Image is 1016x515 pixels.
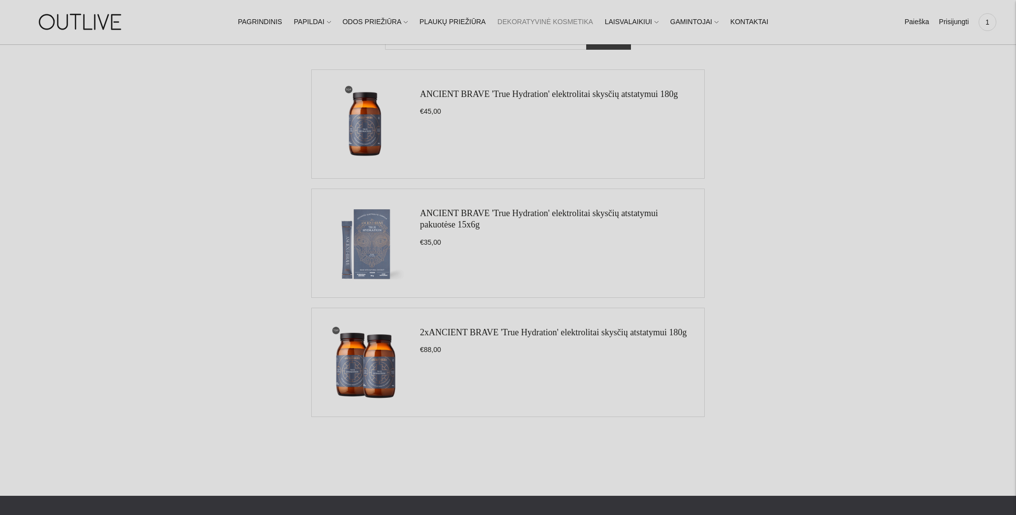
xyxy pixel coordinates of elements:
[342,11,408,33] a: ODOS PRIEŽIŪRA
[420,89,678,99] a: ANCIENT BRAVE 'True Hydration' elektrolitai skysčių atstatymui 180g
[939,11,969,33] a: Prisijungti
[979,11,996,33] a: 1
[420,107,441,115] span: €45,00
[605,11,658,33] a: LAISVALAIKIUI
[238,11,282,33] a: PAGRINDINIS
[420,238,441,246] span: €35,00
[294,11,331,33] a: PAPILDAI
[20,5,143,39] img: OUTLIVE
[498,11,593,33] a: DEKORATYVINĖ KOSMETIKA
[981,15,994,29] span: 1
[730,11,768,33] a: KONTAKTAI
[420,346,441,354] span: €88,00
[420,208,658,229] a: ANCIENT BRAVE 'True Hydration' elektrolitai skysčių atstatymui pakuotėse 15x6g
[419,11,486,33] a: PLAUKŲ PRIEŽIŪRA
[670,11,718,33] a: GAMINTOJAI
[904,11,929,33] a: Paieška
[420,327,687,337] a: 2xANCIENT BRAVE 'True Hydration' elektrolitai skysčių atstatymui 180g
